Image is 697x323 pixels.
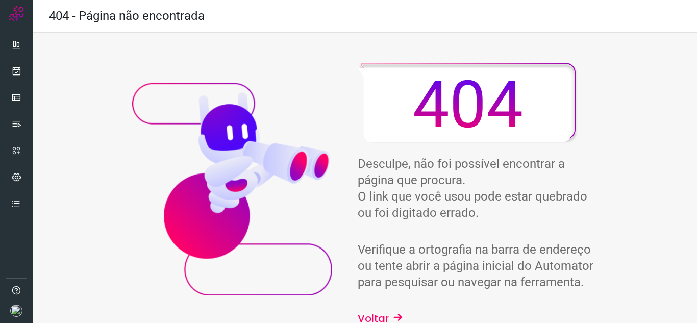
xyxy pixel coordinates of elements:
[10,305,22,317] img: t
[358,63,578,143] img: Higgor
[358,241,597,290] p: Verifique a ortografia na barra de endereço ou tente abrir a página inicial do Automator para pes...
[49,9,205,23] h2: 404 - Página não encontrada
[9,6,24,21] img: Logo
[358,156,597,221] p: Desculpe, não foi possível encontrar a página que procura. O link que você usou pode estar quebra...
[132,81,332,295] img: Higgor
